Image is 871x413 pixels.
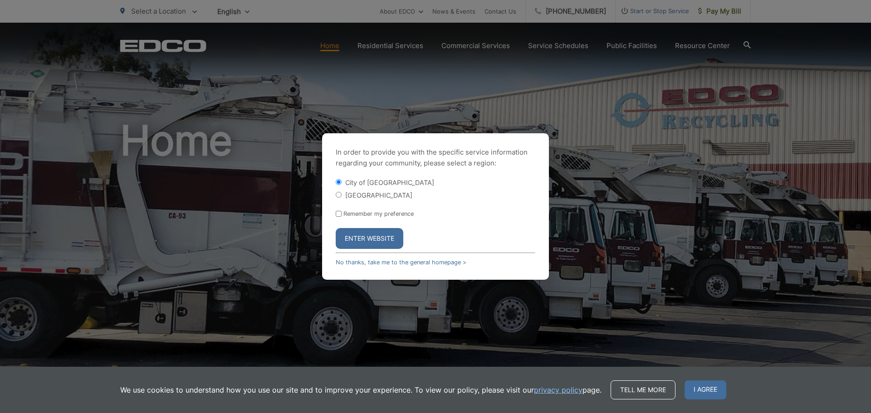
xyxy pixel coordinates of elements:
button: Enter Website [336,228,403,249]
span: I agree [685,380,726,399]
label: City of [GEOGRAPHIC_DATA] [345,179,434,186]
a: privacy policy [534,384,582,395]
label: Remember my preference [343,210,414,217]
a: No thanks, take me to the general homepage > [336,259,466,266]
p: In order to provide you with the specific service information regarding your community, please se... [336,147,535,169]
p: We use cookies to understand how you use our site and to improve your experience. To view our pol... [120,384,602,395]
label: [GEOGRAPHIC_DATA] [345,191,412,199]
a: Tell me more [611,380,675,399]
